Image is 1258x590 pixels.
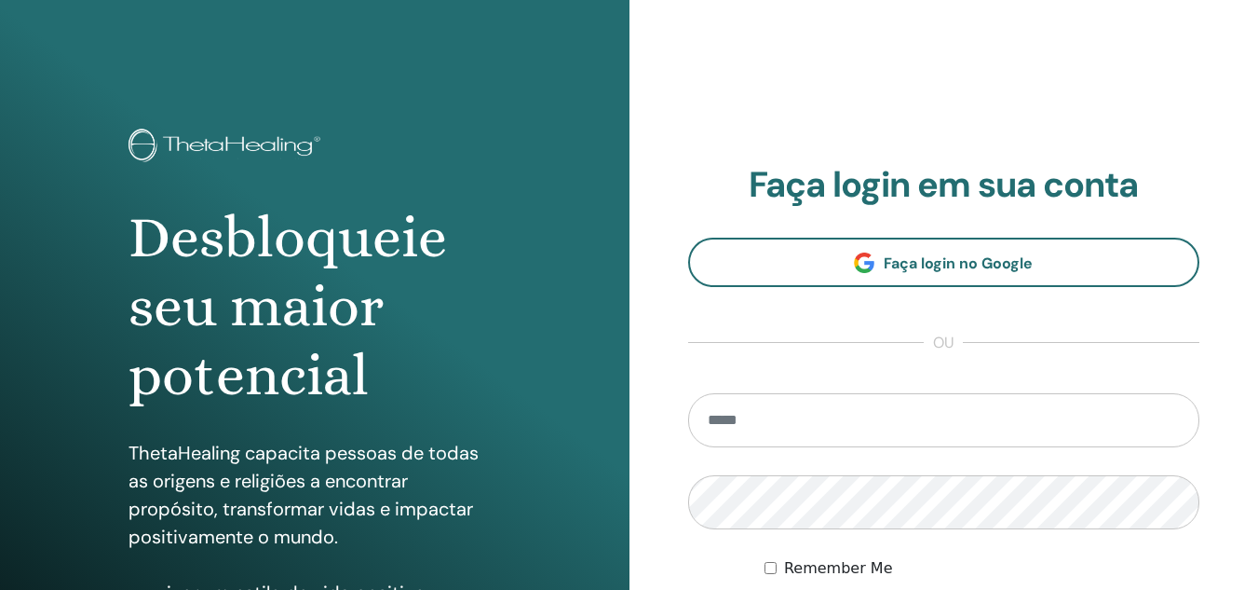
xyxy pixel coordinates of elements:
label: Remember Me [784,557,893,580]
p: ThetaHealing capacita pessoas de todas as origens e religiões a encontrar propósito, transformar ... [129,439,501,551]
a: Faça login no Google [688,238,1200,287]
span: Faça login no Google [884,254,1033,273]
span: ou [924,332,963,354]
h2: Faça login em sua conta [688,164,1200,207]
div: Keep me authenticated indefinitely or until I manually logout [764,557,1199,580]
h1: Desbloqueie seu maior potencial [129,203,501,411]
